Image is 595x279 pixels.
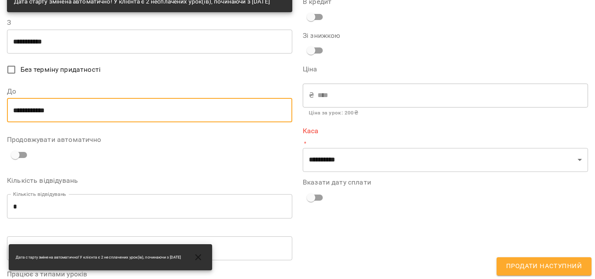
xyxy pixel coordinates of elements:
label: Зі знижкою [303,32,398,39]
label: До [7,88,292,95]
span: Без терміну придатності [20,64,101,75]
label: Ціна [303,66,588,73]
button: Продати наступний [497,257,592,276]
label: Каса [303,128,588,134]
label: Продовжувати автоматично [7,136,292,143]
label: Вказати дату сплати [303,179,588,186]
label: Кількість відвідувань [7,177,292,184]
b: Ціна за урок : 200 ₴ [309,110,358,116]
label: З [7,19,292,26]
p: ₴ [309,90,314,101]
span: Дата старту змінена автоматично! У клієнта є 2 несплачених урок(ів), починаючи з [DATE] [16,255,181,260]
span: Продати наступний [506,261,582,272]
label: Працює з типами уроків [7,271,292,278]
